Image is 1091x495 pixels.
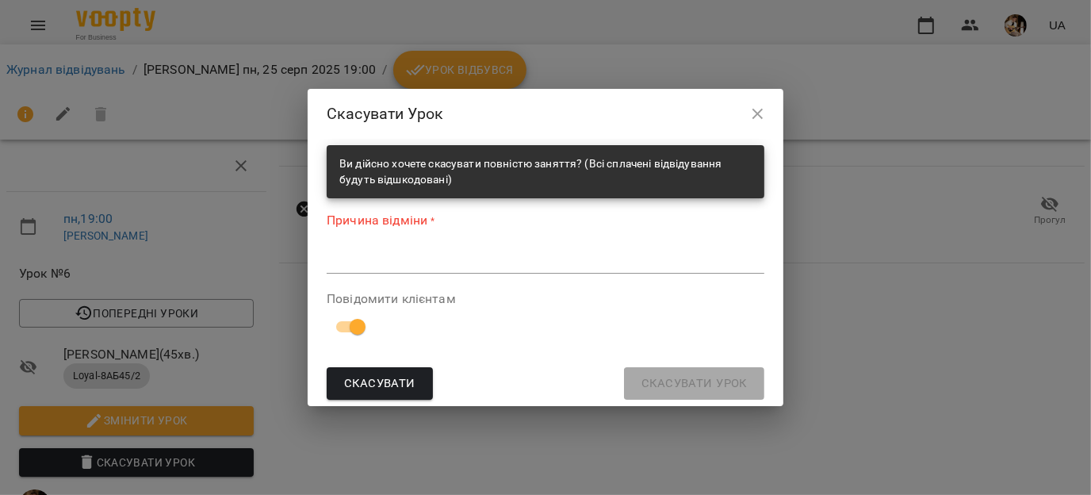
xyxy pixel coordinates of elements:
[327,102,764,126] h2: Скасувати Урок
[339,150,752,194] div: Ви дійсно хочете скасувати повністю заняття? (Всі сплачені відвідування будуть відшкодовані)
[344,374,415,394] span: Скасувати
[327,211,764,229] label: Причина відміни
[327,293,764,305] label: Повідомити клієнтам
[327,367,433,401] button: Скасувати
